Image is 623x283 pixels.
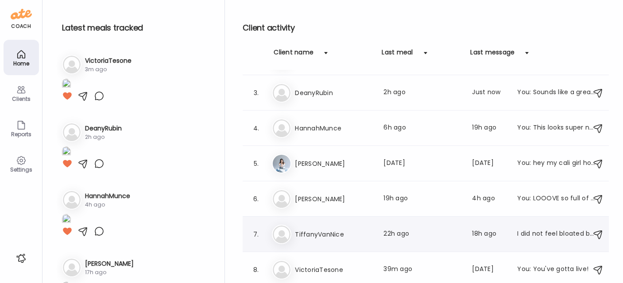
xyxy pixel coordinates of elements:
[251,88,261,98] div: 3.
[85,201,130,209] div: 4h ago
[472,123,507,134] div: 19h ago
[273,190,290,208] img: bg-avatar-default.svg
[383,123,461,134] div: 6h ago
[273,226,290,243] img: bg-avatar-default.svg
[472,229,507,240] div: 18h ago
[382,48,413,62] div: Last meal
[11,7,32,21] img: ate
[383,158,461,169] div: [DATE]
[85,268,134,276] div: 17h ago
[85,65,132,73] div: 3m ago
[295,264,373,275] h3: VictoriaTesone
[63,259,81,276] img: bg-avatar-default.svg
[5,167,37,172] div: Settings
[273,261,290,279] img: bg-avatar-default.svg
[85,124,122,133] h3: DeanyRubin
[243,21,609,34] h2: Client activity
[295,88,373,98] h3: DeanyRubin
[85,56,132,65] h3: VictoriaTesone
[517,194,595,204] div: You: LOOOVE so full of nutrients!
[383,194,461,204] div: 19h ago
[63,191,81,209] img: bg-avatar-default.svg
[85,191,130,201] h3: HannahMunce
[517,264,595,275] div: You: You've gotta live!
[517,158,595,169] div: You: hey my cali girl hows it going?!
[517,123,595,134] div: You: This looks super nourishing, just what you need!!
[62,214,71,226] img: images%2Fkfkzk6vGDOhEU9eo8aJJ3Lraes72%2Fw6uwzLfalierr9O0uAGX%2Fg7BmpXmlDqZ666R6Pcqa_1080
[63,56,81,73] img: bg-avatar-default.svg
[295,194,373,204] h3: [PERSON_NAME]
[273,119,290,137] img: bg-avatar-default.svg
[5,131,37,137] div: Reports
[62,146,71,158] img: images%2FT4hpSHujikNuuNlp83B0WiiAjC52%2F3pfR3XKuUzrTFOS4wvr5%2Fl8yhcOEOceTQQBESMuxj_1080
[472,194,507,204] div: 4h ago
[517,229,595,240] div: I did not feel bloated but I truly only ate a few bites. Couldn’t stomach more eggs. Haven’t gone...
[295,123,373,134] h3: HannahMunce
[517,88,595,98] div: You: Sounds like a great weekend! Try to eat something with protein before the game so you're not...
[383,264,461,275] div: 39m ago
[85,259,134,268] h3: [PERSON_NAME]
[251,123,261,134] div: 4.
[251,264,261,275] div: 8.
[5,96,37,102] div: Clients
[251,194,261,204] div: 6.
[251,158,261,169] div: 5.
[472,88,507,98] div: Just now
[470,48,515,62] div: Last message
[472,264,507,275] div: [DATE]
[383,88,461,98] div: 2h ago
[62,79,71,91] img: images%2FmxiqlkSjOLc450HhRStDX6eBpyy2%2FB2AXnEYjhIIQtg8CgLmr%2Fcr7MBH2PMfiPR3PddXTy_1080
[472,158,507,169] div: [DATE]
[383,229,461,240] div: 22h ago
[251,229,261,240] div: 7.
[295,158,373,169] h3: [PERSON_NAME]
[11,23,31,30] div: coach
[274,48,313,62] div: Client name
[295,229,373,240] h3: TiffanyVanNice
[5,61,37,66] div: Home
[63,123,81,141] img: bg-avatar-default.svg
[273,84,290,102] img: bg-avatar-default.svg
[62,21,210,34] h2: Latest meals tracked
[85,133,122,141] div: 2h ago
[273,155,290,172] img: avatars%2Fg0h3UeSMiaSutOWea2qVtuQrzdp1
